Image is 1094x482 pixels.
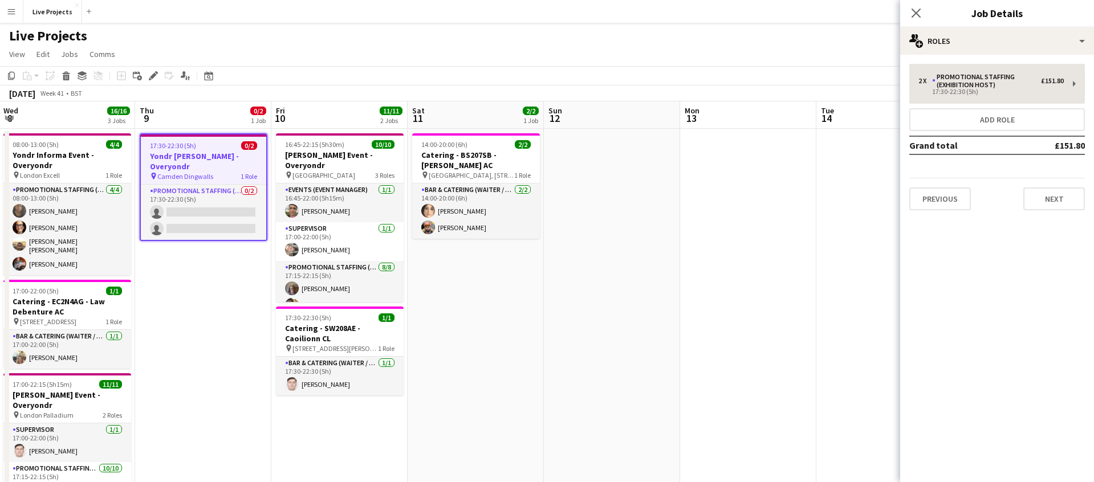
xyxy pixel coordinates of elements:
[380,107,402,115] span: 11/11
[99,380,122,389] span: 11/11
[108,116,129,125] div: 3 Jobs
[241,141,257,150] span: 0/2
[9,49,25,59] span: View
[523,116,538,125] div: 1 Job
[276,105,285,116] span: Fri
[23,1,82,23] button: Live Projects
[3,330,131,369] app-card-role: Bar & Catering (Waiter / waitress)1/117:00-22:00 (5h)[PERSON_NAME]
[276,357,404,395] app-card-role: Bar & Catering (Waiter / waitress)1/117:30-22:30 (5h)[PERSON_NAME]
[251,116,266,125] div: 1 Job
[32,47,54,62] a: Edit
[2,112,18,125] span: 8
[918,77,932,85] div: 2 x
[9,88,35,99] div: [DATE]
[685,105,699,116] span: Mon
[515,140,531,149] span: 2/2
[20,411,74,419] span: London Palladium
[412,133,540,239] app-job-card: 14:00-20:00 (6h)2/2Catering - BS207SB - [PERSON_NAME] AC [GEOGRAPHIC_DATA], [STREET_ADDRESS]1 Rol...
[412,150,540,170] h3: Catering - BS207SB - [PERSON_NAME] AC
[3,105,18,116] span: Wed
[105,171,122,179] span: 1 Role
[1017,136,1085,154] td: £151.80
[909,136,1017,154] td: Grand total
[157,172,213,181] span: Camden Dingwalls
[3,296,131,317] h3: Catering - EC2N4AG - Law Debenture AC
[514,171,531,179] span: 1 Role
[105,317,122,326] span: 1 Role
[56,47,83,62] a: Jobs
[138,112,154,125] span: 9
[548,105,562,116] span: Sun
[932,73,1041,89] div: Promotional Staffing (Exhibition Host)
[38,89,66,97] span: Week 41
[276,150,404,170] h3: [PERSON_NAME] Event - Overyondr
[3,390,131,410] h3: [PERSON_NAME] Event - Overyondr
[5,47,30,62] a: View
[3,150,131,170] h3: Yondr Informa Event - Overyondr
[90,49,115,59] span: Comms
[292,344,378,353] span: [STREET_ADDRESS][PERSON_NAME]
[429,171,514,179] span: [GEOGRAPHIC_DATA], [STREET_ADDRESS]
[379,313,395,322] span: 1/1
[683,112,699,125] span: 13
[276,323,404,344] h3: Catering - SW208AE - Caoilionn CL
[276,222,404,261] app-card-role: Supervisor1/117:00-22:00 (5h)[PERSON_NAME]
[3,183,131,275] app-card-role: Promotional Staffing (Exhibition Host)4/408:00-13:00 (5h)[PERSON_NAME][PERSON_NAME][PERSON_NAME] ...
[372,140,395,149] span: 10/10
[20,171,60,179] span: London Excell
[3,280,131,369] app-job-card: 17:00-22:00 (5h)1/1Catering - EC2N4AG - Law Debenture AC [STREET_ADDRESS]1 RoleBar & Catering (Wa...
[900,6,1094,21] h3: Job Details
[9,27,87,44] h1: Live Projects
[285,140,344,149] span: 16:45-22:15 (5h30m)
[909,108,1085,131] button: Add role
[140,105,154,116] span: Thu
[410,112,425,125] span: 11
[821,105,834,116] span: Tue
[276,307,404,395] app-job-card: 17:30-22:30 (5h)1/1Catering - SW208AE - Caoilionn CL [STREET_ADDRESS][PERSON_NAME]1 RoleBar & Cat...
[412,183,540,239] app-card-role: Bar & Catering (Waiter / waitress)2/214:00-20:00 (6h)[PERSON_NAME][PERSON_NAME]
[909,187,971,210] button: Previous
[140,133,267,241] app-job-card: 17:30-22:30 (5h)0/2Yondr [PERSON_NAME] - Overyondr Camden Dingwalls1 RolePromotional Staffing (Ex...
[292,171,355,179] span: [GEOGRAPHIC_DATA]
[241,172,257,181] span: 1 Role
[276,261,404,415] app-card-role: Promotional Staffing (Exhibition Host)8/817:15-22:15 (5h)[PERSON_NAME][PERSON_NAME]
[819,112,834,125] span: 14
[378,344,395,353] span: 1 Role
[61,49,78,59] span: Jobs
[13,140,59,149] span: 08:00-13:00 (5h)
[547,112,562,125] span: 12
[3,133,131,275] app-job-card: 08:00-13:00 (5h)4/4Yondr Informa Event - Overyondr London Excell1 RolePromotional Staffing (Exhib...
[250,107,266,115] span: 0/2
[380,116,402,125] div: 2 Jobs
[106,287,122,295] span: 1/1
[900,27,1094,55] div: Roles
[13,380,72,389] span: 17:00-22:15 (5h15m)
[523,107,539,115] span: 2/2
[918,89,1064,95] div: 17:30-22:30 (5h)
[412,105,425,116] span: Sat
[103,411,122,419] span: 2 Roles
[1023,187,1085,210] button: Next
[85,47,120,62] a: Comms
[274,112,285,125] span: 10
[141,151,266,171] h3: Yondr [PERSON_NAME] - Overyondr
[107,107,130,115] span: 16/16
[276,133,404,302] app-job-card: 16:45-22:15 (5h30m)10/10[PERSON_NAME] Event - Overyondr [GEOGRAPHIC_DATA]3 RolesEvents (Event Man...
[71,89,82,97] div: BST
[375,171,395,179] span: 3 Roles
[13,287,59,295] span: 17:00-22:00 (5h)
[285,313,331,322] span: 17:30-22:30 (5h)
[20,317,76,326] span: [STREET_ADDRESS]
[421,140,467,149] span: 14:00-20:00 (6h)
[141,185,266,240] app-card-role: Promotional Staffing (Exhibition Host)0/217:30-22:30 (5h)
[106,140,122,149] span: 4/4
[36,49,50,59] span: Edit
[276,183,404,222] app-card-role: Events (Event Manager)1/116:45-22:00 (5h15m)[PERSON_NAME]
[1041,77,1064,85] div: £151.80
